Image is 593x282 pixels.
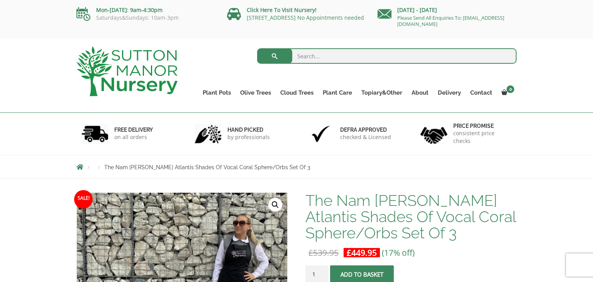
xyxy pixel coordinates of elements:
span: Sale! [74,190,93,209]
a: Plant Pots [198,87,236,98]
a: About [407,87,433,98]
p: on all orders [114,133,153,141]
img: 4.jpg [420,122,447,146]
nav: Breadcrumbs [76,164,517,170]
h6: FREE DELIVERY [114,126,153,133]
a: View full-screen image gallery [268,198,282,212]
h1: The Nam [PERSON_NAME] Atlantis Shades Of Vocal Coral Sphere/Orbs Set Of 3 [305,192,517,241]
p: by professionals [227,133,270,141]
img: 1.jpg [81,124,108,144]
a: Contact [466,87,497,98]
span: £ [308,247,313,258]
a: Cloud Trees [276,87,318,98]
p: consistent price checks [453,129,512,145]
a: Olive Trees [236,87,276,98]
a: Please Send All Enquiries To: [EMAIL_ADDRESS][DOMAIN_NAME] [397,14,504,27]
p: Saturdays&Sundays: 10am-3pm [76,15,215,21]
a: 0 [497,87,517,98]
a: Plant Care [318,87,357,98]
p: [DATE] - [DATE] [378,5,517,15]
h6: Price promise [453,122,512,129]
h6: hand picked [227,126,270,133]
img: 3.jpg [307,124,334,144]
span: £ [347,247,351,258]
a: Delivery [433,87,466,98]
bdi: 449.95 [347,247,377,258]
bdi: 539.95 [308,247,339,258]
a: Click Here To Visit Nursery! [247,6,317,14]
img: 2.jpg [195,124,222,144]
img: logo [76,46,178,96]
a: Topiary&Other [357,87,407,98]
span: The Nam [PERSON_NAME] Atlantis Shades Of Vocal Coral Sphere/Orbs Set Of 3 [104,164,310,170]
h6: Defra approved [340,126,391,133]
p: checked & Licensed [340,133,391,141]
a: [STREET_ADDRESS] No Appointments needed [247,14,364,21]
span: (17% off) [382,247,415,258]
p: Mon-[DATE]: 9am-4:30pm [76,5,215,15]
span: 0 [507,85,514,93]
input: Search... [257,48,517,64]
